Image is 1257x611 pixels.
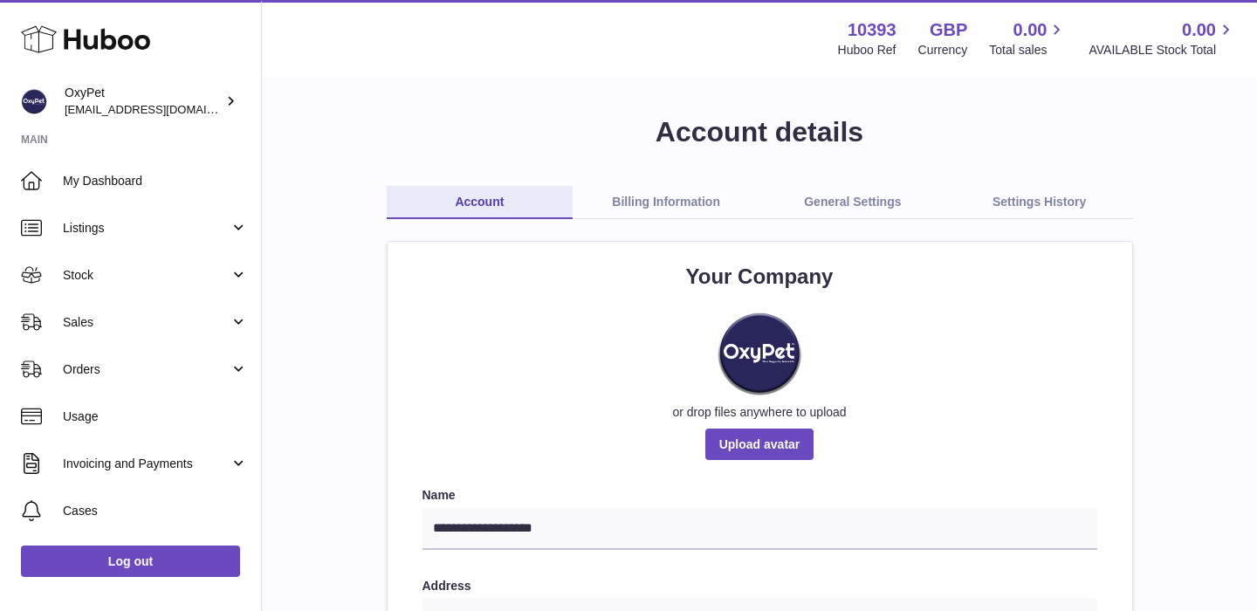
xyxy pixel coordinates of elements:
div: Huboo Ref [838,42,896,58]
a: Log out [21,546,240,577]
div: Currency [918,42,968,58]
a: 0.00 AVAILABLE Stock Total [1089,18,1236,58]
div: or drop files anywhere to upload [422,404,1097,421]
a: 0.00 Total sales [989,18,1067,58]
span: Stock [63,267,230,284]
a: Billing Information [573,186,759,219]
h2: Your Company [422,263,1097,291]
span: Invoicing and Payments [63,456,230,472]
span: Usage [63,408,248,425]
span: Cases [63,503,248,519]
span: Total sales [989,42,1067,58]
span: 0.00 [1013,18,1047,42]
a: Account [387,186,574,219]
a: General Settings [759,186,946,219]
span: Orders [63,361,230,378]
span: [EMAIL_ADDRESS][DOMAIN_NAME] [65,102,257,116]
span: Upload avatar [705,429,814,460]
span: Listings [63,220,230,237]
span: AVAILABLE Stock Total [1089,42,1236,58]
strong: 10393 [848,18,896,42]
div: OxyPet [65,85,222,118]
span: 0.00 [1182,18,1216,42]
h1: Account details [290,113,1229,151]
strong: GBP [930,18,967,42]
span: My Dashboard [63,173,248,189]
img: info@oxypet.co.uk [21,88,47,114]
label: Address [422,578,1097,594]
label: Name [422,487,1097,504]
a: Settings History [946,186,1133,219]
img: GOOGLE-LOGO.png [716,309,803,396]
span: Sales [63,314,230,331]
